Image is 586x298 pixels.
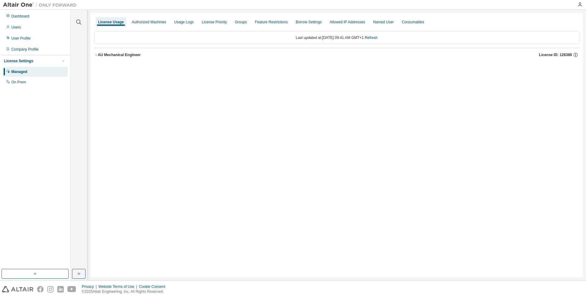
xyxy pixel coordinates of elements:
[2,286,33,292] img: altair_logo.svg
[174,20,194,25] div: Usage Logs
[3,2,80,8] img: Altair One
[47,286,54,292] img: instagram.svg
[11,80,26,85] div: On Prem
[330,20,365,25] div: Allowed IP Addresses
[373,20,394,25] div: Named User
[98,52,141,57] div: AU Mechanical Engineer
[94,48,579,62] button: AU Mechanical EngineerLicense ID: 128389
[255,20,288,25] div: Feature Restrictions
[4,59,33,63] div: License Settings
[82,289,169,294] p: © 2025 Altair Engineering, Inc. All Rights Reserved.
[132,20,166,25] div: Authorized Machines
[11,47,39,52] div: Company Profile
[82,284,98,289] div: Privacy
[365,36,378,40] a: Refresh
[539,52,572,57] span: License ID: 128389
[202,20,227,25] div: License Priority
[94,31,579,44] div: Last updated at: [DATE] 09:41 AM GMT+1
[57,286,64,292] img: linkedin.svg
[296,20,322,25] div: Borrow Settings
[235,20,247,25] div: Groups
[11,69,27,74] div: Managed
[98,284,139,289] div: Website Terms of Use
[139,284,169,289] div: Cookie Consent
[11,25,21,30] div: Users
[11,14,29,19] div: Dashboard
[402,20,424,25] div: Consumables
[98,20,124,25] div: License Usage
[37,286,44,292] img: facebook.svg
[67,286,76,292] img: youtube.svg
[11,36,31,41] div: User Profile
